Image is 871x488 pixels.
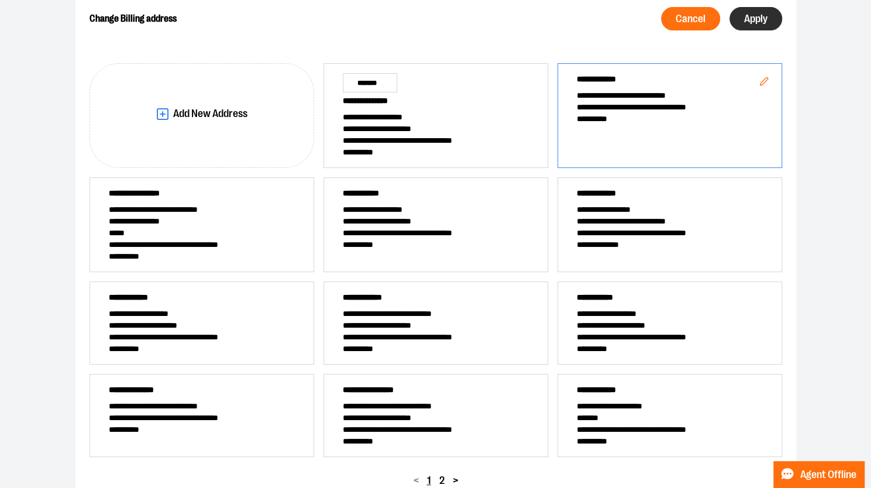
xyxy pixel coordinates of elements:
span: Apply [744,13,767,25]
h2: Change Billing address [89,2,418,35]
button: Agent Offline [773,461,864,488]
button: Add New Address [89,63,314,168]
button: Cancel [661,7,720,30]
span: Agent Offline [800,469,856,480]
span: 1 [427,475,431,486]
span: Add New Address [173,108,247,119]
button: Apply [729,7,782,30]
span: 2 [439,475,445,486]
span: Cancel [676,13,705,25]
span: > [453,475,458,486]
button: Edit [750,67,778,98]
